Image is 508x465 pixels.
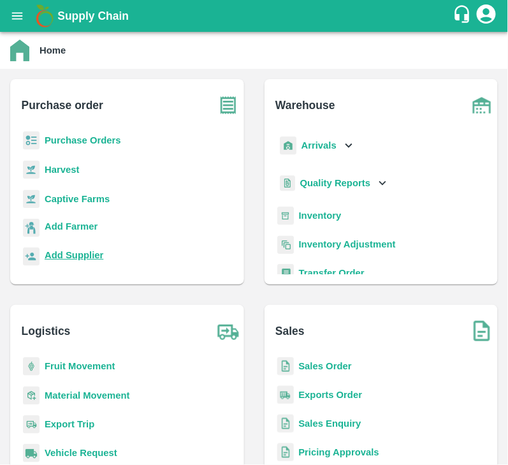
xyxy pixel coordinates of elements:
img: fruit [23,357,40,376]
img: material [23,386,40,405]
a: Sales Order [299,361,352,371]
div: Quality Reports [277,170,390,196]
img: harvest [23,189,40,209]
b: Quality Reports [300,178,371,188]
img: delivery [23,415,40,434]
img: qualityReport [280,175,295,191]
a: Purchase Orders [45,135,121,145]
b: Add Farmer [45,221,98,232]
a: Sales Enquiry [299,418,361,429]
b: Warehouse [275,96,335,114]
img: inventory [277,235,294,254]
img: whArrival [280,137,296,155]
a: Inventory [299,210,342,221]
b: Logistics [22,322,71,340]
b: Purchase order [22,96,103,114]
a: Captive Farms [45,194,110,204]
img: vehicle [23,444,40,462]
div: account of current user [475,3,498,29]
b: Sales [275,322,305,340]
img: shipments [277,386,294,404]
img: sales [277,443,294,462]
a: Supply Chain [57,7,453,25]
img: purchase [212,89,244,121]
a: Add Supplier [45,248,103,265]
img: whInventory [277,207,294,225]
img: warehouse [466,89,498,121]
button: open drawer [3,1,32,31]
b: Arrivals [301,140,337,151]
b: Add Supplier [45,250,103,260]
img: home [10,40,29,61]
a: Add Farmer [45,219,98,237]
b: Supply Chain [57,10,129,22]
img: whTransfer [277,264,294,283]
img: logo [32,3,57,29]
a: Material Movement [45,390,130,401]
img: reciept [23,131,40,150]
a: Fruit Movement [45,361,115,371]
div: Arrivals [277,131,356,160]
a: Transfer Order [299,268,365,278]
a: Pricing Approvals [299,447,379,457]
a: Inventory Adjustment [299,239,396,249]
img: farmer [23,219,40,237]
img: supplier [23,247,40,266]
div: customer-support [453,4,475,27]
a: Export Trip [45,419,94,429]
b: Home [40,45,66,55]
img: sales [277,415,294,433]
a: Exports Order [299,390,363,400]
img: harvest [23,160,40,179]
img: truck [212,315,244,347]
a: Vehicle Request [45,448,117,458]
img: sales [277,357,294,376]
a: Harvest [45,165,79,175]
img: soSales [466,315,498,347]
